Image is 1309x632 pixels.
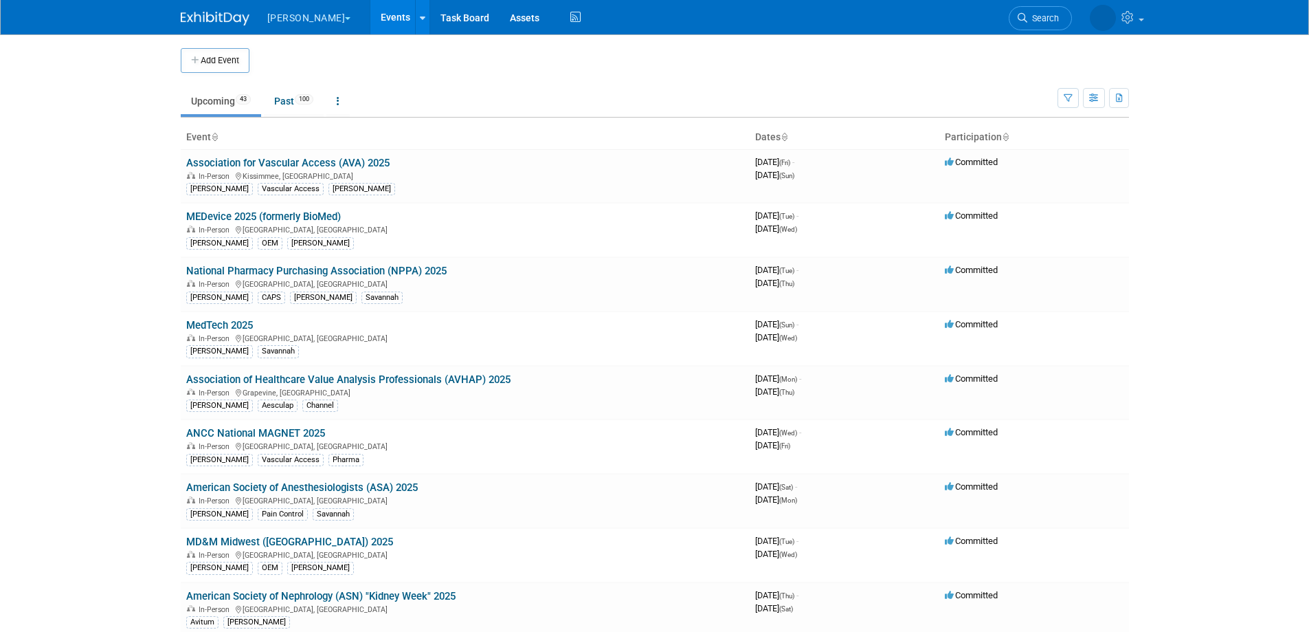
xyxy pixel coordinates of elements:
[1027,13,1059,23] span: Search
[186,590,456,602] a: American Society of Nephrology (ASN) "Kidney Week" 2025
[186,603,744,614] div: [GEOGRAPHIC_DATA], [GEOGRAPHIC_DATA]
[779,551,797,558] span: (Wed)
[258,454,324,466] div: Vascular Access
[187,389,195,395] img: In-Person Event
[187,497,195,503] img: In-Person Event
[223,616,290,629] div: [PERSON_NAME]
[258,183,324,195] div: Vascular Access
[186,332,744,343] div: [GEOGRAPHIC_DATA], [GEOGRAPHIC_DATA]
[181,48,249,73] button: Add Event
[755,265,798,275] span: [DATE]
[796,536,798,546] span: -
[328,454,363,466] div: Pharma
[186,319,253,331] a: MedTech 2025
[781,131,787,142] a: Sort by Start Date
[755,603,793,613] span: [DATE]
[186,386,744,397] div: Grapevine, [GEOGRAPHIC_DATA]
[779,429,797,437] span: (Wed)
[187,334,195,341] img: In-Person Event
[755,210,798,221] span: [DATE]
[755,373,801,384] span: [DATE]
[796,319,798,329] span: -
[779,538,794,545] span: (Tue)
[264,88,324,114] a: Past100
[287,562,354,574] div: [PERSON_NAME]
[186,157,390,169] a: Association for Vascular Access (AVA) 2025
[755,440,790,450] span: [DATE]
[186,440,744,451] div: [GEOGRAPHIC_DATA], [GEOGRAPHIC_DATA]
[290,292,357,304] div: [PERSON_NAME]
[186,237,253,250] div: [PERSON_NAME]
[779,213,794,220] span: (Tue)
[755,481,797,492] span: [DATE]
[186,562,253,574] div: [PERSON_NAME]
[945,481,998,492] span: Committed
[186,224,744,235] div: [GEOGRAPHIC_DATA], [GEOGRAPHIC_DATA]
[755,536,798,546] span: [DATE]
[186,454,253,466] div: [PERSON_NAME]
[199,226,234,235] span: In-Person
[945,319,998,329] span: Committed
[755,590,798,600] span: [DATE]
[186,373,511,386] a: Association of Healthcare Value Analysis Professionals (AVHAP) 2025
[755,170,794,180] span: [DATE]
[186,292,253,304] div: [PERSON_NAME]
[187,172,195,179] img: In-Person Event
[187,551,195,558] img: In-Person Event
[796,210,798,221] span: -
[199,442,234,451] span: In-Person
[211,131,218,142] a: Sort by Event Name
[186,536,393,548] a: MD&M Midwest ([GEOGRAPHIC_DATA]) 2025
[258,237,282,250] div: OEM
[187,226,195,232] img: In-Person Event
[313,508,354,521] div: Savannah
[755,494,797,505] span: [DATE]
[302,400,338,412] div: Channel
[755,224,797,234] span: [DATE]
[755,386,794,397] span: [DATE]
[186,508,253,521] div: [PERSON_NAME]
[186,427,325,439] a: ANCC National MAGNET 2025
[187,442,195,449] img: In-Person Event
[799,373,801,384] span: -
[755,157,794,167] span: [DATE]
[779,389,794,396] span: (Thu)
[779,497,797,504] span: (Mon)
[779,280,794,287] span: (Thu)
[181,126,750,149] th: Event
[1009,6,1072,30] a: Search
[1002,131,1009,142] a: Sort by Participation Type
[945,210,998,221] span: Committed
[361,292,403,304] div: Savannah
[186,616,219,629] div: Avitum
[779,267,794,274] span: (Tue)
[199,605,234,614] span: In-Person
[258,400,298,412] div: Aesculap
[779,605,793,613] span: (Sat)
[755,278,794,288] span: [DATE]
[755,319,798,329] span: [DATE]
[186,481,418,494] a: American Society of Anesthesiologists (ASA) 2025
[186,549,744,560] div: [GEOGRAPHIC_DATA], [GEOGRAPHIC_DATA]
[186,183,253,195] div: [PERSON_NAME]
[945,536,998,546] span: Committed
[795,481,797,492] span: -
[328,183,395,195] div: [PERSON_NAME]
[755,427,801,437] span: [DATE]
[187,605,195,612] img: In-Person Event
[945,427,998,437] span: Committed
[187,280,195,287] img: In-Person Event
[186,345,253,358] div: [PERSON_NAME]
[779,483,793,491] span: (Sat)
[796,590,798,600] span: -
[779,172,794,179] span: (Sun)
[755,332,797,342] span: [DATE]
[287,237,354,250] div: [PERSON_NAME]
[186,400,253,412] div: [PERSON_NAME]
[199,551,234,560] span: In-Person
[796,265,798,275] span: -
[779,159,790,166] span: (Fri)
[199,497,234,505] span: In-Person
[945,265,998,275] span: Committed
[199,389,234,397] span: In-Person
